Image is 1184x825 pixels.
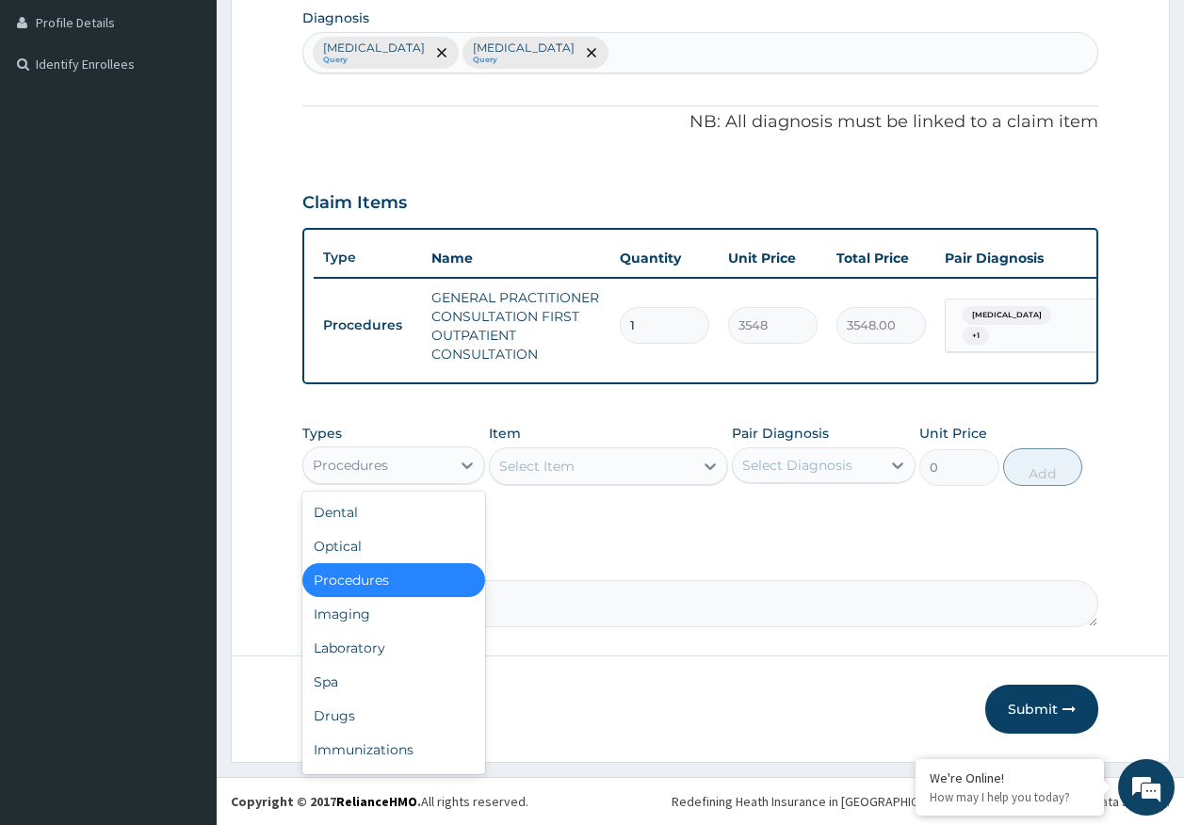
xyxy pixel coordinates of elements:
[433,44,450,61] span: remove selection option
[422,279,610,373] td: GENERAL PRACTITIONER CONSULTATION FIRST OUTPATIENT CONSULTATION
[499,457,575,476] div: Select Item
[98,105,316,130] div: Chat with us now
[719,239,827,277] th: Unit Price
[9,514,359,580] textarea: Type your message and hit 'Enter'
[302,529,486,563] div: Optical
[473,56,575,65] small: Query
[314,308,422,343] td: Procedures
[1003,448,1083,486] button: Add
[672,792,1170,811] div: Redefining Heath Insurance in [GEOGRAPHIC_DATA] using Telemedicine and Data Science!
[827,239,935,277] th: Total Price
[302,193,407,214] h3: Claim Items
[302,8,369,27] label: Diagnosis
[302,110,1099,135] p: NB: All diagnosis must be linked to a claim item
[313,456,388,475] div: Procedures
[742,456,852,475] div: Select Diagnosis
[309,9,354,55] div: Minimize live chat window
[422,239,610,277] th: Name
[323,56,425,65] small: Query
[985,685,1098,734] button: Submit
[302,665,486,699] div: Spa
[302,631,486,665] div: Laboratory
[302,699,486,733] div: Drugs
[109,237,260,428] span: We're online!
[302,597,486,631] div: Imaging
[302,426,342,442] label: Types
[473,40,575,56] p: [MEDICAL_DATA]
[231,793,421,810] strong: Copyright © 2017 .
[217,777,1184,825] footer: All rights reserved.
[489,424,521,443] label: Item
[336,793,417,810] a: RelianceHMO
[732,424,829,443] label: Pair Diagnosis
[302,767,486,801] div: Others
[35,94,76,141] img: d_794563401_company_1708531726252_794563401
[963,327,989,346] span: + 1
[302,563,486,597] div: Procedures
[583,44,600,61] span: remove selection option
[314,240,422,275] th: Type
[935,239,1143,277] th: Pair Diagnosis
[302,495,486,529] div: Dental
[930,789,1090,805] p: How may I help you today?
[302,733,486,767] div: Immunizations
[930,769,1090,786] div: We're Online!
[610,239,719,277] th: Quantity
[919,424,987,443] label: Unit Price
[302,554,1099,570] label: Comment
[963,306,1051,325] span: [MEDICAL_DATA]
[323,40,425,56] p: [MEDICAL_DATA]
